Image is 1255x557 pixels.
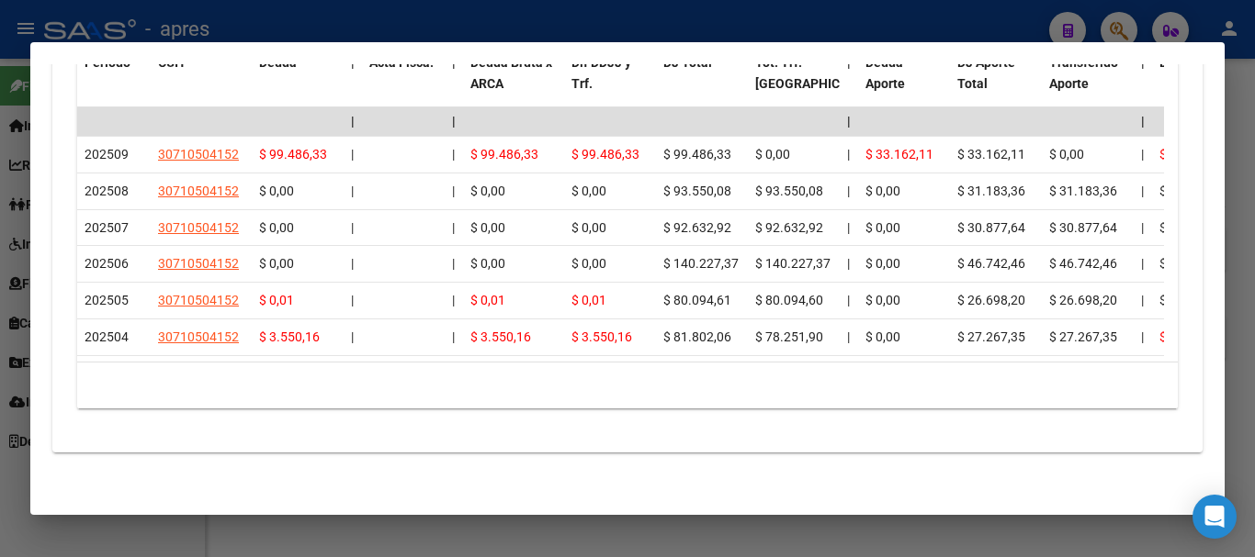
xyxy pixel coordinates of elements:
datatable-header-cell: DJ Total [656,43,748,124]
span: 202508 [85,184,129,198]
span: $ 66.324,22 [1159,147,1227,162]
span: $ 33.162,11 [865,147,933,162]
span: | [1141,256,1144,271]
span: | [1141,184,1144,198]
datatable-header-cell: | [445,43,463,124]
span: | [452,147,455,162]
span: Transferido Aporte [1049,55,1118,91]
span: 202506 [85,256,129,271]
span: $ 81.802,06 [663,329,731,344]
datatable-header-cell: Dif DDJJ y Trf. [564,43,656,124]
datatable-header-cell: Tot. Trf. Bruto [748,43,840,124]
span: $ 0,00 [1159,184,1194,198]
span: $ 46.742,46 [1049,256,1117,271]
datatable-header-cell: | [344,43,362,124]
span: | [1141,329,1144,344]
span: | [351,147,354,162]
span: | [452,220,455,235]
span: 30710504152 [158,329,239,344]
span: $ 27.267,35 [957,329,1025,344]
span: | [847,329,850,344]
span: | [452,329,455,344]
span: | [452,256,455,271]
span: $ 0,00 [865,256,900,271]
span: $ 26.698,20 [1049,293,1117,307]
span: 202505 [85,293,129,307]
span: | [351,184,354,198]
span: $ 30.877,64 [957,220,1025,235]
span: | [452,184,455,198]
datatable-header-cell: Acta Fisca. [362,43,445,124]
span: | [351,329,354,344]
span: $ 31.183,36 [1049,184,1117,198]
span: 30710504152 [158,293,239,307]
span: $ 0,00 [470,220,505,235]
datatable-header-cell: DJ Aporte Total [950,43,1042,124]
span: | [847,184,850,198]
span: $ 31.183,36 [957,184,1025,198]
span: $ 0,00 [571,184,606,198]
span: $ 0,00 [259,184,294,198]
span: $ 99.486,33 [259,147,327,162]
span: $ 93.550,08 [755,184,823,198]
datatable-header-cell: Deuda Contr. [1152,43,1244,124]
span: Tot. Trf. [GEOGRAPHIC_DATA] [755,55,880,91]
span: | [1141,220,1144,235]
span: $ 27.267,35 [1049,329,1117,344]
datatable-header-cell: Período [77,43,151,124]
span: 202507 [85,220,129,235]
span: $ 140.227,37 [663,256,739,271]
span: 30710504152 [158,184,239,198]
span: $ 92.632,92 [755,220,823,235]
span: 202509 [85,147,129,162]
div: Open Intercom Messenger [1193,495,1237,539]
datatable-header-cell: | [840,43,858,124]
span: $ 92.632,92 [663,220,731,235]
span: $ 0,00 [571,220,606,235]
span: | [1141,114,1145,128]
span: $ 33.162,11 [957,147,1025,162]
span: Deuda Bruta x ARCA [470,55,552,91]
span: | [847,220,850,235]
span: $ 0,00 [865,293,900,307]
span: $ 78.251,90 [755,329,823,344]
span: $ 0,01 [470,293,505,307]
datatable-header-cell: Deuda Aporte [858,43,950,124]
span: $ 0,00 [571,256,606,271]
span: | [1141,147,1144,162]
datatable-header-cell: CUIT [151,43,252,124]
span: $ 0,00 [865,184,900,198]
span: | [351,293,354,307]
span: | [847,256,850,271]
span: $ 80.094,60 [755,293,823,307]
span: $ 99.486,33 [663,147,731,162]
span: $ 99.486,33 [571,147,639,162]
datatable-header-cell: Transferido Aporte [1042,43,1134,124]
span: $ 0,00 [755,147,790,162]
span: | [847,114,851,128]
span: | [351,256,354,271]
span: $ 3.550,16 [571,329,632,344]
span: $ 0,00 [1159,256,1194,271]
span: $ 3.550,16 [470,329,531,344]
datatable-header-cell: Deuda [252,43,344,124]
datatable-header-cell: | [1134,43,1152,124]
span: $ 80.094,61 [663,293,731,307]
span: $ 0,00 [470,256,505,271]
span: $ 3.550,16 [259,329,320,344]
span: DJ Aporte Total [957,55,1015,91]
span: $ 30.877,64 [1049,220,1117,235]
span: | [1141,293,1144,307]
span: 30710504152 [158,256,239,271]
span: | [847,293,850,307]
datatable-header-cell: Deuda Bruta x ARCA [463,43,564,124]
span: $ 0,00 [865,329,900,344]
span: $ 140.227,37 [755,256,831,271]
span: $ 46.742,46 [957,256,1025,271]
span: $ 0,01 [259,293,294,307]
span: | [452,293,455,307]
span: $ 26.698,20 [957,293,1025,307]
span: $ 99.486,33 [470,147,538,162]
span: $ 0,00 [470,184,505,198]
span: 30710504152 [158,147,239,162]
